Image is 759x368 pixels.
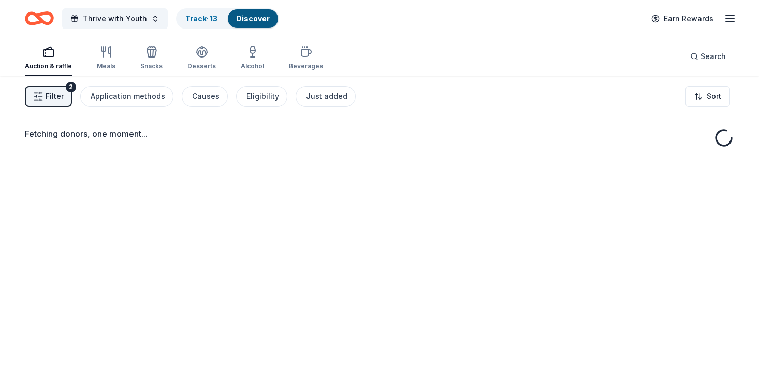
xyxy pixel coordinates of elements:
[185,14,217,23] a: Track· 13
[289,62,323,70] div: Beverages
[62,8,168,29] button: Thrive with Youth
[83,12,147,25] span: Thrive with Youth
[66,82,76,92] div: 2
[140,62,163,70] div: Snacks
[97,62,115,70] div: Meals
[192,90,220,103] div: Causes
[296,86,356,107] button: Just added
[685,86,730,107] button: Sort
[700,50,726,63] span: Search
[241,62,264,70] div: Alcohol
[176,8,279,29] button: Track· 13Discover
[187,62,216,70] div: Desserts
[97,41,115,76] button: Meals
[25,86,72,107] button: Filter2
[707,90,721,103] span: Sort
[25,41,72,76] button: Auction & raffle
[182,86,228,107] button: Causes
[80,86,173,107] button: Application methods
[645,9,720,28] a: Earn Rewards
[187,41,216,76] button: Desserts
[25,128,734,140] div: Fetching donors, one moment...
[91,90,165,103] div: Application methods
[25,6,54,31] a: Home
[246,90,279,103] div: Eligibility
[682,46,734,67] button: Search
[306,90,347,103] div: Just added
[241,41,264,76] button: Alcohol
[46,90,64,103] span: Filter
[140,41,163,76] button: Snacks
[236,86,287,107] button: Eligibility
[289,41,323,76] button: Beverages
[236,14,270,23] a: Discover
[25,62,72,70] div: Auction & raffle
